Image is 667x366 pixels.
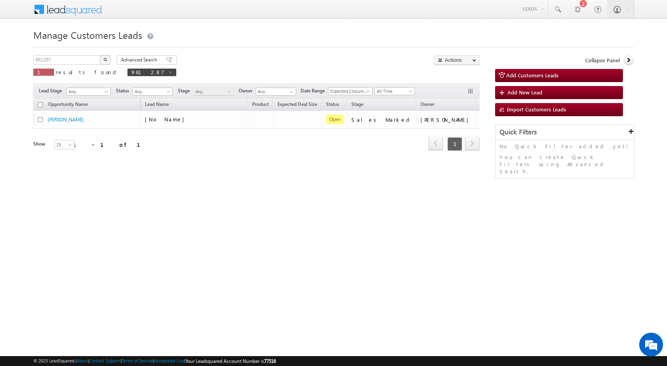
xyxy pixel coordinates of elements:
[116,87,132,94] span: Status
[465,137,480,150] span: next
[301,87,328,94] span: Date Range
[131,69,164,75] span: 961287
[428,138,443,150] a: prev
[38,102,43,107] input: Check all records
[351,101,363,107] span: Stage
[154,358,184,363] a: Acceptable Use
[507,106,566,113] span: Import Customers Leads
[499,143,630,150] p: No Quick Filter added yet!
[420,116,472,123] div: [PERSON_NAME]
[499,153,630,175] p: You can create Quick Filters using Advanced Search.
[347,100,367,110] a: Stage
[252,101,269,107] span: Product
[264,358,276,364] span: 77516
[33,140,48,148] div: Show
[374,87,415,95] a: All Time
[328,87,372,95] a: Expected Closure Date
[73,140,150,149] div: 1 - 1 of 1
[278,101,317,107] span: Expected Deal Size
[351,116,413,123] div: Sales Marked
[141,100,173,110] span: Lead Name
[420,101,434,107] span: Owner
[178,87,193,94] span: Stage
[145,116,188,123] span: [No Name]
[328,88,370,95] span: Expected Closure Date
[239,87,256,94] span: Owner
[122,358,153,363] a: Terms of Service
[56,69,119,75] span: results found
[48,117,84,123] a: [PERSON_NAME]
[33,357,276,365] span: © 2025 LeadSquared | | | | |
[428,137,443,150] span: prev
[37,69,50,75] span: 1
[77,358,88,363] a: About
[375,88,413,95] span: All Time
[121,56,160,63] span: Advanced Search
[506,72,559,79] span: Add Customers Leads
[585,57,620,64] span: Collapse Panel
[476,100,500,110] span: Actions
[322,100,343,110] a: Status
[185,358,276,364] span: Your Leadsquared Account Number is
[285,88,295,96] a: Show All Items
[133,88,170,95] span: Any
[44,100,92,110] a: Opportunity Name
[132,88,173,96] a: Any
[48,101,88,107] span: Opportunity Name
[495,125,634,140] div: Quick Filters
[256,88,296,96] input: Type to Search
[33,29,142,41] span: Manage Customers Leads
[54,141,75,148] span: 25
[274,100,321,110] a: Expected Deal Size
[67,88,108,95] span: Any
[39,87,65,94] span: Lead Stage
[326,115,344,124] span: Open
[447,137,462,151] span: 1
[465,138,480,150] a: next
[507,89,542,96] span: Add New Lead
[434,55,480,65] button: Actions
[89,358,121,363] a: Contact Support
[54,140,75,149] a: 25
[193,88,233,96] a: Any
[66,88,111,96] a: Any
[193,88,231,95] span: Any
[103,57,107,61] img: Search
